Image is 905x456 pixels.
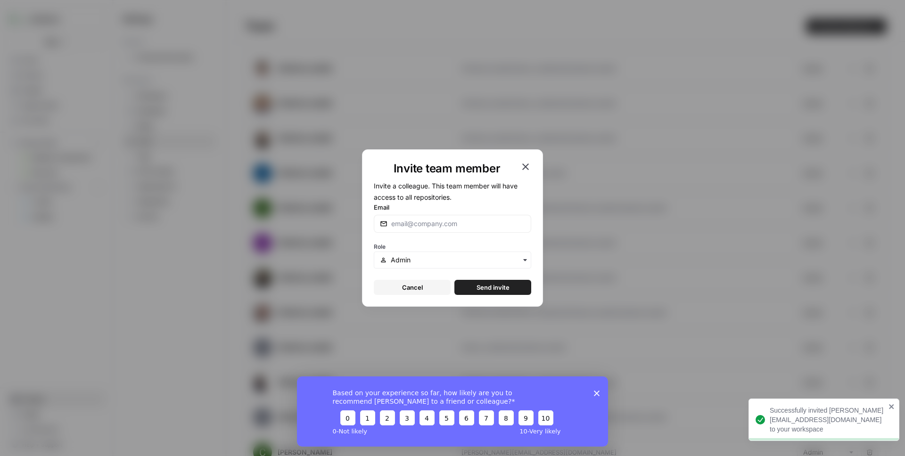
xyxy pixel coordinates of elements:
[391,255,525,265] input: Admin
[374,203,531,212] label: Email
[297,376,608,447] iframe: Survey from AirOps
[391,219,525,228] input: email@company.com
[374,243,386,250] span: Role
[454,280,531,295] button: Send invite
[374,182,518,201] span: Invite a colleague. This team member will have access to all repositories.
[374,161,520,176] h1: Invite team member
[477,283,510,292] span: Send invite
[402,283,423,292] span: Cancel
[889,403,895,410] button: close
[770,406,886,434] div: Successfully invited [PERSON_NAME][EMAIL_ADDRESS][DOMAIN_NAME] to your workspace
[374,280,451,295] button: Cancel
